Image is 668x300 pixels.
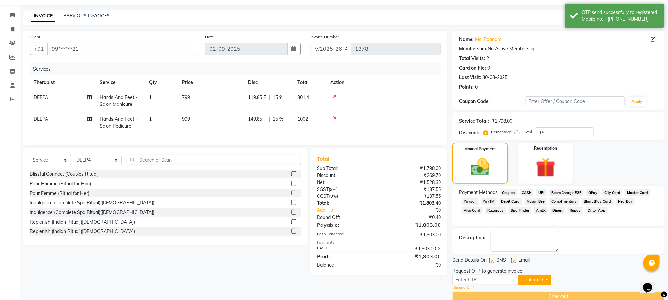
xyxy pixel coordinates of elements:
div: ₹0.40 [379,214,446,221]
span: Razorpay [485,207,506,214]
span: BharatPay Card [582,198,613,205]
div: ₹1,803.00 [379,245,446,252]
span: Master Card [625,189,650,196]
div: Total: [312,200,379,207]
div: ( ) [312,186,379,193]
div: Coupon Code [459,98,525,105]
div: ₹269.70 [379,172,446,179]
span: NearBuy [616,198,635,205]
span: 999 [182,116,190,122]
div: Card on file: [459,65,486,72]
label: Fixed [522,129,532,135]
div: ( ) [312,193,379,200]
span: Email [518,257,530,265]
span: City Card [602,189,622,196]
label: Redemption [534,145,557,151]
div: Balance : [312,262,379,269]
span: Rupay [568,207,583,214]
span: 15 % [273,94,283,101]
span: SGST [317,186,329,192]
div: Points: [459,84,474,91]
span: Send Details On [452,257,487,265]
a: Resend OTP [452,285,474,290]
span: DEEPA [34,94,48,100]
span: 119.85 F [248,94,266,101]
div: Replenish (Indian Ritual)([DEMOGRAPHIC_DATA]) [30,219,135,225]
th: Therapist [30,75,96,90]
label: Manual Payment [465,146,496,152]
span: CASH [520,189,534,196]
a: Ms. Poonam [475,36,501,43]
span: 801.4 [297,94,309,100]
div: Pour Homme (Ritual for Him) [30,180,91,187]
div: ₹0 [390,207,446,214]
input: Enter Offer / Coupon Code [526,96,625,106]
iframe: chat widget [640,274,661,293]
div: Description: [459,234,485,241]
span: 1002 [297,116,308,122]
div: ₹1,798.00 [492,118,512,125]
a: Add Tip [312,207,390,214]
span: GPay [586,189,600,196]
span: | [269,94,270,101]
span: 9% [330,194,337,199]
div: Service Total: [459,118,489,125]
div: ₹1,803.00 [379,231,446,238]
div: ₹0 [379,262,446,269]
div: Total Visits: [459,55,485,62]
div: ₹1,803.40 [379,200,446,207]
div: Services [30,63,446,75]
span: 1 [149,116,152,122]
div: 0 [475,84,478,91]
span: Dittor App [586,207,608,214]
div: CASH [312,245,379,252]
div: OTP send successfully to registered Mobile no. - 919915775921 [582,9,659,23]
span: 799 [182,94,190,100]
a: INVOICE [31,10,55,22]
span: UPI [536,189,547,196]
div: 2 [486,55,489,62]
span: Payment Methods [459,189,498,196]
div: 30-08-2025 [482,74,507,81]
div: Paid: [312,253,379,260]
div: Net: [312,179,379,186]
span: Debit Card [499,198,522,205]
div: Request OTP to generate invoice [452,268,522,275]
div: Name: [459,36,474,43]
span: Coupon [500,189,517,196]
label: Client [30,34,40,40]
img: _cash.svg [465,156,496,178]
div: ₹137.55 [379,186,446,193]
th: Total [293,75,326,90]
a: PREVIOUS INVOICES [63,13,110,19]
label: Date [205,34,214,40]
th: Qty [145,75,178,90]
div: No Active Membership [459,45,658,52]
span: 9% [330,187,336,192]
label: Invoice Number [311,34,339,40]
div: Cash Tendered: [312,231,379,238]
div: ₹1,798.00 [379,165,446,172]
div: Membership: [459,45,488,52]
img: _gift.svg [530,155,562,180]
div: Last Visit: [459,74,481,81]
input: Search by Name/Mobile/Email/Code [47,43,195,55]
th: Service [96,75,145,90]
div: Indulgence (Complete Spa Ritual)([DEMOGRAPHIC_DATA]) [30,209,154,216]
button: +91 [30,43,48,55]
div: ₹1,803.00 [379,253,446,260]
span: Hands And Feet - Salon Pedicure [100,116,137,129]
span: Spa Finder [509,207,531,214]
span: | [269,116,270,123]
div: Round Off: [312,214,379,221]
div: Blissful Connect (Couples Ritual) [30,171,99,178]
button: Confirm OTP [518,275,551,285]
th: Action [326,75,441,90]
div: Sub Total: [312,165,379,172]
span: SMS [496,257,506,265]
div: Payable: [312,221,379,229]
span: Total [317,155,332,162]
div: Pour Femme (Ritual for Her) [30,190,89,197]
span: Paypal [462,198,478,205]
input: Search or Scan [127,155,301,165]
